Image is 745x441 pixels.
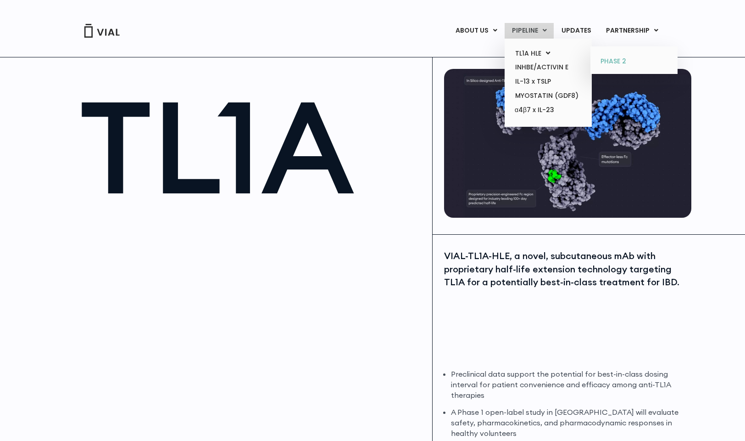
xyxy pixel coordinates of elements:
[83,24,120,38] img: Vial Logo
[444,249,689,289] div: VIAL-TL1A-HLE, a novel, subcutaneous mAb with proprietary half-life extension technology targetin...
[444,69,691,218] img: TL1A antibody diagram.
[508,89,588,103] a: MYOSTATIN (GDF8)
[508,103,588,118] a: α4β7 x IL-23
[448,23,504,39] a: ABOUT USMenu Toggle
[505,23,554,39] a: PIPELINEMenu Toggle
[554,23,598,39] a: UPDATES
[508,46,588,61] a: TL1A HLEMenu Toggle
[594,54,674,69] a: PHASE 2
[451,369,689,401] li: Preclinical data support the potential for best-in-class dosing interval for patient convenience ...
[508,74,588,89] a: IL-13 x TSLP
[451,407,689,439] li: A Phase 1 open-label study in [GEOGRAPHIC_DATA] will evaluate safety, pharmacokinetics, and pharm...
[79,83,423,211] h1: TL1A
[508,60,588,74] a: INHBE/ACTIVIN E
[599,23,666,39] a: PARTNERSHIPMenu Toggle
